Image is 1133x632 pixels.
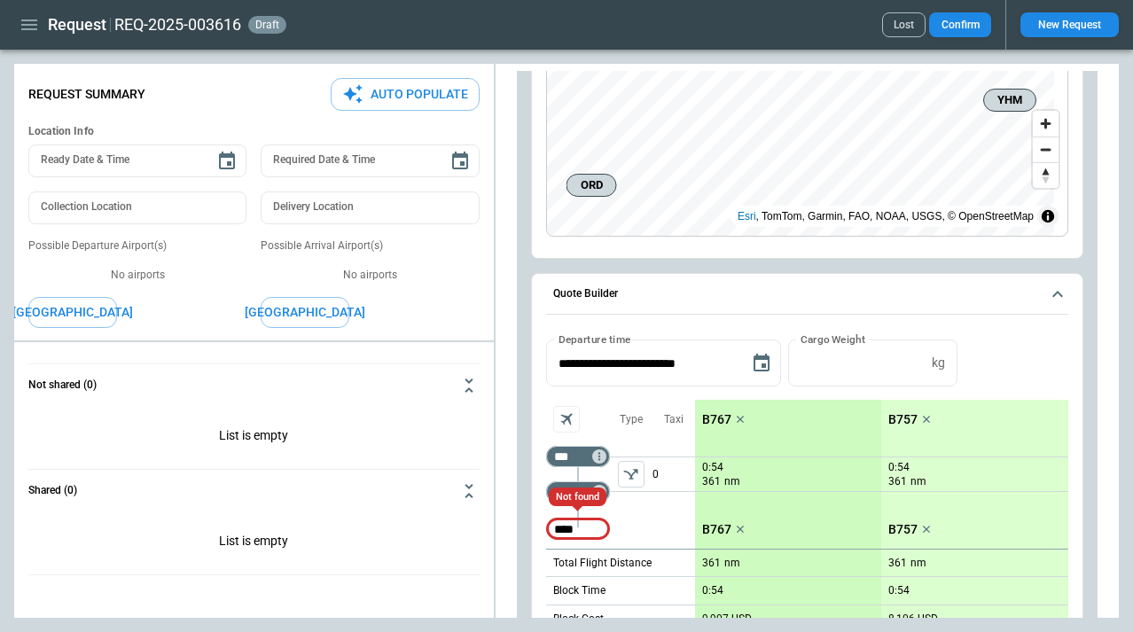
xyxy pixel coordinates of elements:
h6: Not shared (0) [28,379,97,391]
p: No airports [261,268,479,283]
button: Choose date [209,144,245,179]
a: Esri [738,210,756,222]
span: draft [252,19,283,31]
button: Lost [882,12,926,37]
button: Shared (0) [28,470,480,512]
button: Not shared (0) [28,364,480,407]
h6: Shared (0) [28,485,77,496]
p: kg [932,355,945,371]
h6: Quote Builder [553,288,618,300]
p: 361 [702,557,721,570]
p: List is empty [28,512,480,574]
p: Block Time [553,583,606,598]
p: 361 [888,474,907,489]
span: ORD [574,176,608,194]
p: Possible Arrival Airport(s) [261,238,479,254]
span: YHM [991,91,1028,109]
div: Too short [546,481,610,503]
span: Aircraft selection [553,406,580,433]
label: Cargo Weight [801,332,865,347]
button: Choose date, selected date is Aug 27, 2025 [744,346,779,381]
p: Taxi [664,412,684,427]
h1: Request [48,14,106,35]
button: Auto Populate [331,78,480,111]
p: nm [910,474,926,489]
span: Type of sector [618,461,645,488]
button: [GEOGRAPHIC_DATA] [261,297,349,328]
button: Reset bearing to north [1033,162,1059,188]
p: B757 [888,412,918,427]
p: 361 [702,474,721,489]
p: Block Cost [553,612,604,627]
p: 0:54 [888,461,910,474]
button: Zoom out [1033,137,1059,162]
div: Not shared (0) [28,512,480,574]
p: No airports [28,268,246,283]
label: Departure time [559,332,631,347]
button: left aligned [618,461,645,488]
p: Total Flight Distance [553,556,652,571]
p: 0:54 [702,461,723,474]
canvas: Map [547,49,1054,237]
p: 0:54 [888,584,910,597]
p: 8,106 USD [888,612,938,626]
summary: Toggle attribution [1037,206,1059,227]
div: Not shared (0) [28,407,480,469]
p: Type [620,412,643,427]
p: B757 [888,522,918,537]
p: Possible Departure Airport(s) [28,238,246,254]
button: New Request [1020,12,1119,37]
p: 361 [888,557,907,570]
button: [GEOGRAPHIC_DATA] [28,297,117,328]
p: nm [724,474,740,489]
p: Request Summary [28,87,145,102]
p: 0:54 [702,584,723,597]
p: 9,907 USD [702,612,752,626]
div: , TomTom, Garmin, FAO, NOAA, USGS, © OpenStreetMap [738,207,1034,225]
button: Quote Builder [546,274,1068,315]
p: nm [724,556,740,571]
p: List is empty [28,407,480,469]
div: Too short [546,446,610,467]
div: Not found [546,519,610,540]
button: Zoom in [1033,111,1059,137]
button: Choose date [442,144,478,179]
h2: REQ-2025-003616 [114,14,241,35]
button: Confirm [929,12,991,37]
p: 0 [652,457,695,491]
p: nm [910,556,926,571]
p: B767 [702,522,731,537]
h6: Location Info [28,125,480,138]
div: Not found [549,488,606,506]
p: B767 [702,412,731,427]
